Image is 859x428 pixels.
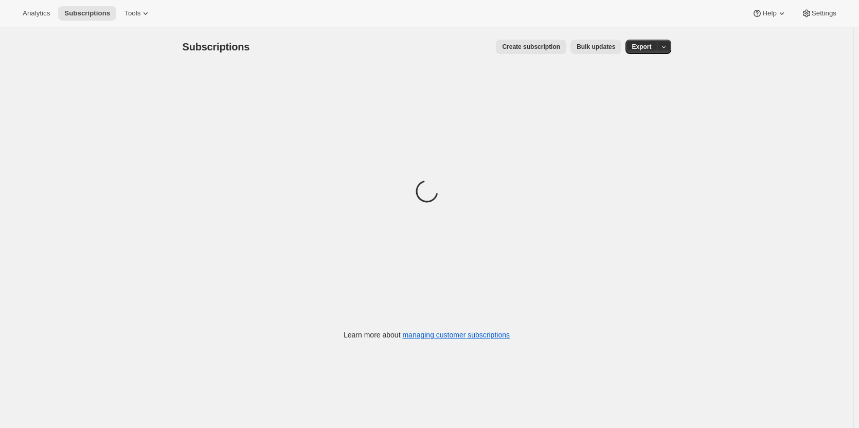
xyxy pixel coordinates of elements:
[746,6,793,21] button: Help
[795,6,843,21] button: Settings
[502,43,560,51] span: Create subscription
[812,9,836,17] span: Settings
[23,9,50,17] span: Analytics
[625,40,657,54] button: Export
[64,9,110,17] span: Subscriptions
[16,6,56,21] button: Analytics
[402,331,510,339] a: managing customer subscriptions
[762,9,776,17] span: Help
[570,40,621,54] button: Bulk updates
[124,9,140,17] span: Tools
[118,6,157,21] button: Tools
[183,41,250,52] span: Subscriptions
[632,43,651,51] span: Export
[577,43,615,51] span: Bulk updates
[344,330,510,340] p: Learn more about
[496,40,566,54] button: Create subscription
[58,6,116,21] button: Subscriptions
